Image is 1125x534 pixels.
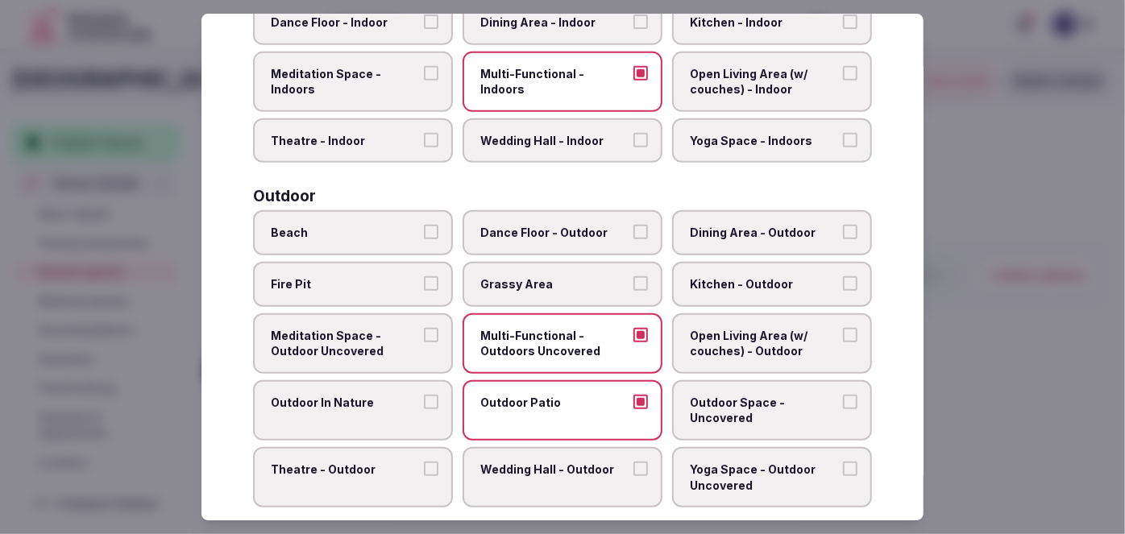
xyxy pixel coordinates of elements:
span: Fire Pit [271,276,419,292]
button: Wedding Hall - Indoor [633,133,648,147]
span: Outdoor In Nature [271,395,419,411]
button: Dining Area - Outdoor [843,226,857,240]
span: Kitchen - Outdoor [690,276,838,292]
button: Beach [424,226,438,240]
span: Dance Floor - Outdoor [480,226,629,242]
span: Open Living Area (w/ couches) - Indoor [690,66,838,97]
button: Outdoor Space - Uncovered [843,395,857,409]
span: Wedding Hall - Indoor [480,133,629,149]
h3: Outdoor [253,189,316,205]
button: Meditation Space - Outdoor Uncovered [424,328,438,342]
span: Wedding Hall - Outdoor [480,462,629,478]
button: Yoga Space - Outdoor Uncovered [843,462,857,476]
button: Theatre - Outdoor [424,462,438,476]
button: Kitchen - Outdoor [843,276,857,291]
button: Open Living Area (w/ couches) - Indoor [843,66,857,81]
span: Theatre - Indoor [271,133,419,149]
span: Theatre - Outdoor [271,462,419,478]
span: Dance Floor - Indoor [271,14,419,31]
span: Open Living Area (w/ couches) - Outdoor [690,328,838,359]
span: Dining Area - Outdoor [690,226,838,242]
button: Dining Area - Indoor [633,14,648,29]
span: Meditation Space - Indoors [271,66,419,97]
button: Outdoor In Nature [424,395,438,409]
span: Outdoor Space - Uncovered [690,395,838,426]
button: Kitchen - Indoor [843,14,857,29]
button: Theatre - Indoor [424,133,438,147]
span: Meditation Space - Outdoor Uncovered [271,328,419,359]
button: Multi-Functional - Outdoors Uncovered [633,328,648,342]
button: Outdoor Patio [633,395,648,409]
button: Wedding Hall - Outdoor [633,462,648,476]
span: Multi-Functional - Indoors [480,66,629,97]
button: Meditation Space - Indoors [424,66,438,81]
span: Yoga Space - Indoors [690,133,838,149]
span: Kitchen - Indoor [690,14,838,31]
button: Dance Floor - Indoor [424,14,438,29]
span: Yoga Space - Outdoor Uncovered [690,462,838,493]
button: Grassy Area [633,276,648,291]
button: Yoga Space - Indoors [843,133,857,147]
button: Multi-Functional - Indoors [633,66,648,81]
span: Grassy Area [480,276,629,292]
span: Outdoor Patio [480,395,629,411]
button: Open Living Area (w/ couches) - Outdoor [843,328,857,342]
span: Multi-Functional - Outdoors Uncovered [480,328,629,359]
button: Fire Pit [424,276,438,291]
span: Dining Area - Indoor [480,14,629,31]
span: Beach [271,226,419,242]
button: Dance Floor - Outdoor [633,226,648,240]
